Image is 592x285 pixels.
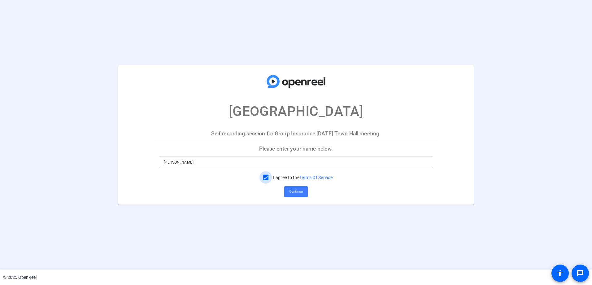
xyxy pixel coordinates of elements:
[164,158,428,166] input: Enter your name
[3,274,37,281] div: © 2025 OpenReel
[284,186,308,197] button: Continue
[154,126,438,141] p: Self recording session for Group Insurance [DATE] Town Hall meeting.
[154,141,438,156] p: Please enter your name below.
[265,71,327,92] img: company-logo
[556,270,564,277] mat-icon: accessibility
[289,187,303,196] span: Continue
[577,270,584,277] mat-icon: message
[272,174,333,180] label: I agree to the
[229,101,363,121] p: [GEOGRAPHIC_DATA]
[299,175,333,180] a: Terms Of Service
